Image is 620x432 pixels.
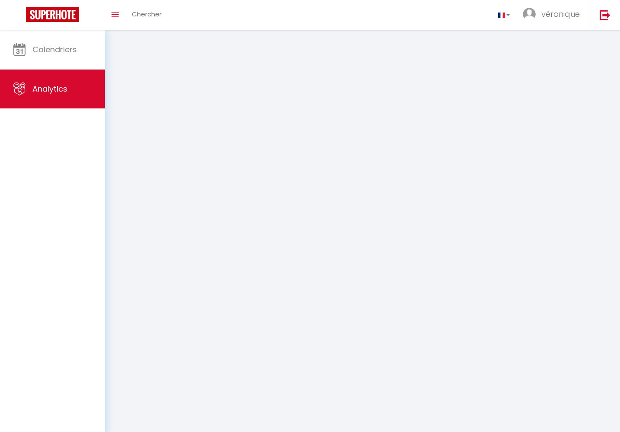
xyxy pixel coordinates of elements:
[541,9,580,19] span: véronique
[600,10,610,20] img: logout
[32,83,67,94] span: Analytics
[7,3,33,29] button: Ouvrir le widget de chat LiveChat
[132,10,162,19] span: Chercher
[26,7,79,22] img: Super Booking
[32,44,77,55] span: Calendriers
[523,8,536,21] img: ...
